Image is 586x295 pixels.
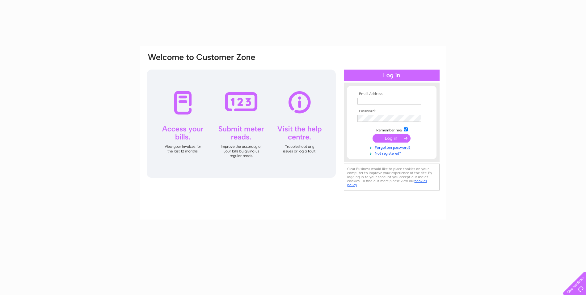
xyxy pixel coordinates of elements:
[357,144,428,150] a: Forgotten password?
[344,164,440,190] div: Clear Business would like to place cookies on your computer to improve your experience of the sit...
[373,134,411,143] input: Submit
[356,126,428,133] td: Remember me?
[357,150,428,156] a: Not registered?
[356,92,428,96] th: Email Address:
[347,179,427,187] a: cookies policy
[356,109,428,113] th: Password:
